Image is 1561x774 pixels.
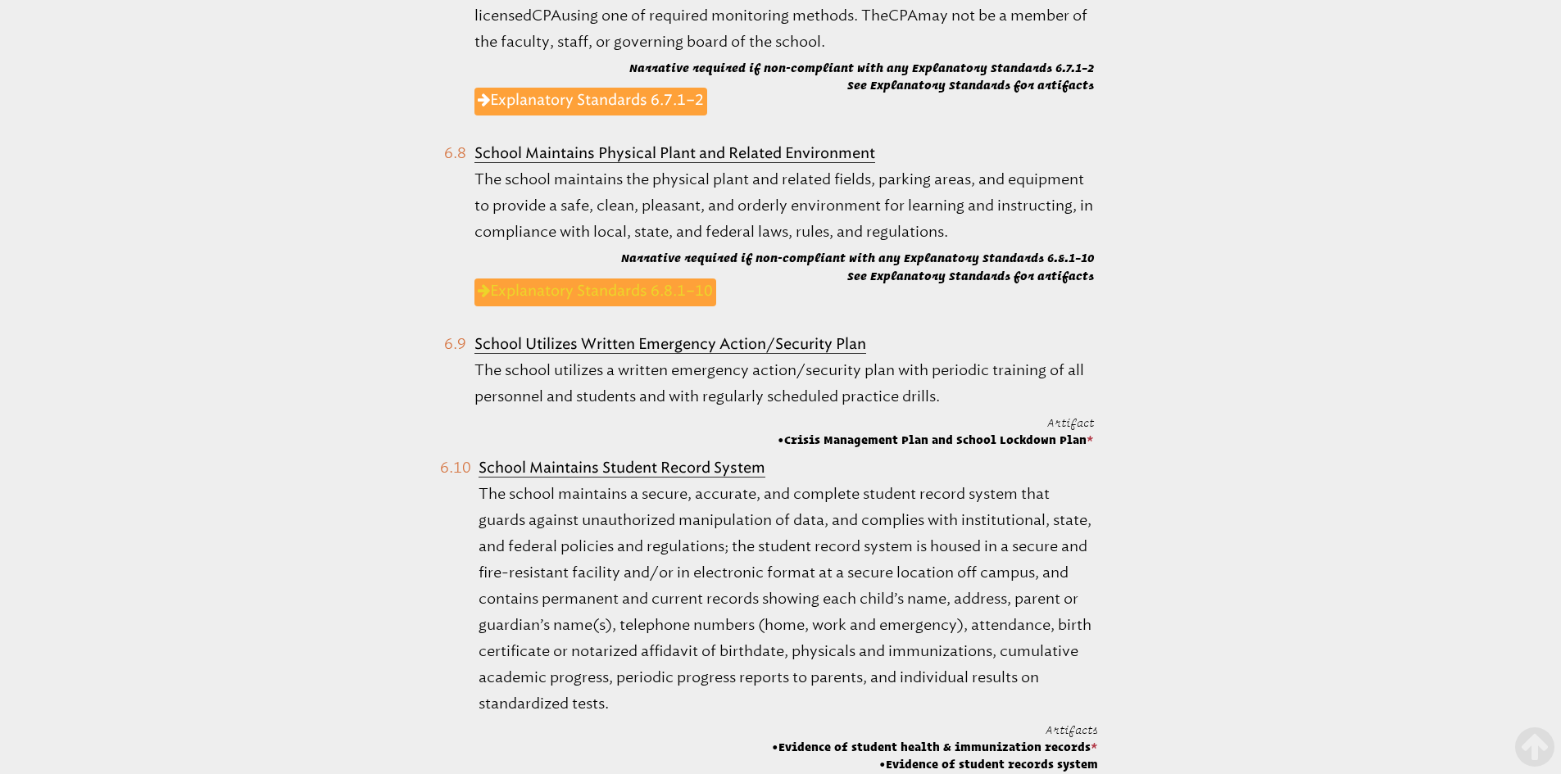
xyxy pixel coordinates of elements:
span: Evidence of student health & immunization records [772,739,1098,755]
a: Explanatory Standards 6.7.1–2 [474,88,707,115]
b: School Maintains Student Record System [479,459,765,477]
span: Evidence of student records system [772,756,1098,772]
p: The school maintains the physical plant and related fields, parking areas, and equipment to provi... [474,166,1094,245]
b: Narrative required if non-compliant with any Explanatory Standards 6.7.1–2 [629,61,1094,75]
b: School Maintains Physical Plant and Related Environment [474,144,875,162]
span: Crisis Management Plan and School Lockdown Plan [778,432,1094,448]
p: The school maintains a secure, accurate, and complete student record system that guards against u... [479,481,1098,717]
span: CPA [888,7,918,25]
span: Artifact [1047,416,1094,429]
b: School Utilizes Written Emergency Action/Security Plan [474,335,866,353]
b: See Explanatory Standards for artifacts [847,79,1094,92]
b: See Explanatory Standards for artifacts [847,269,1094,283]
span: Artifacts [1046,723,1098,736]
a: Explanatory Standards 6.8.1–10 [474,278,716,306]
span: CPA [532,7,561,25]
b: Narrative required if non-compliant with any Explanatory Standards 6.8.1–10 [621,251,1094,265]
p: The school utilizes a written emergency action/security plan with periodic training of all person... [474,357,1094,410]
